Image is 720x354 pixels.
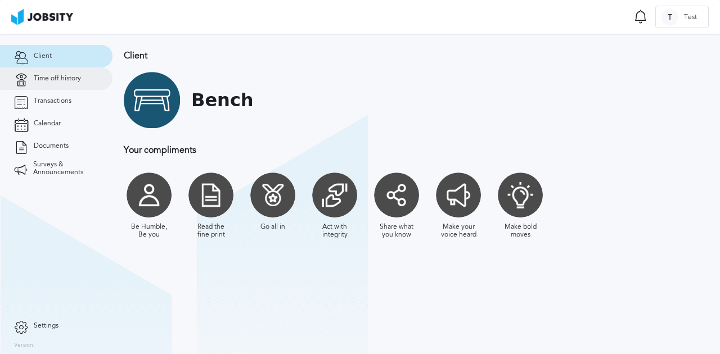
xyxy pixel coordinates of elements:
div: Read the fine print [191,223,231,239]
span: Time off history [34,75,81,83]
span: Calendar [34,120,61,128]
span: Client [34,52,52,60]
div: T [661,9,678,26]
button: TTest [655,6,709,28]
span: Surveys & Announcements [33,161,98,176]
h3: Client [124,51,709,61]
img: ab4bad089aa723f57921c736e9817d99.png [11,9,73,25]
div: Act with integrity [315,223,354,239]
div: Make bold moves [501,223,540,239]
div: Go all in [260,223,285,231]
span: Test [678,13,703,21]
span: Transactions [34,97,71,105]
div: Share what you know [377,223,416,239]
div: Make your voice heard [439,223,478,239]
span: Documents [34,142,69,150]
span: Settings [34,322,58,330]
h1: Bench [191,90,254,111]
label: Version: [14,342,35,349]
div: Be Humble, Be you [129,223,169,239]
h3: Your compliments [124,145,709,155]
